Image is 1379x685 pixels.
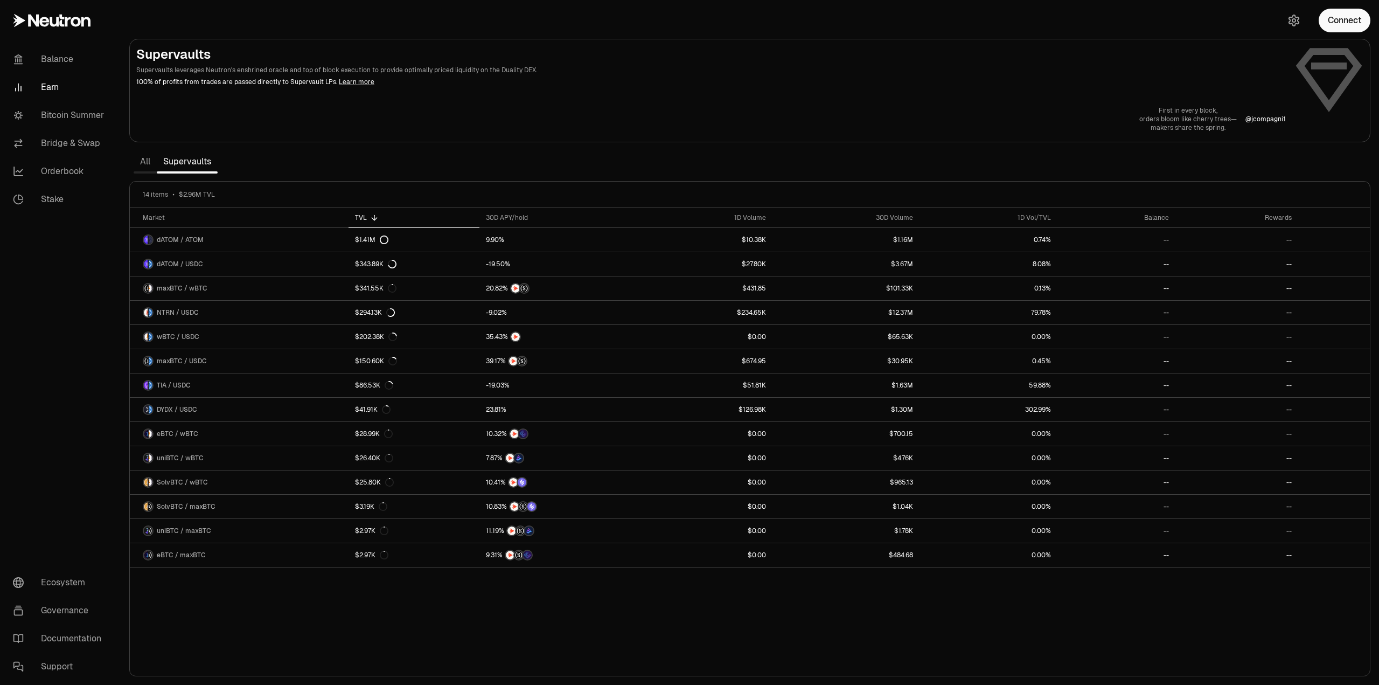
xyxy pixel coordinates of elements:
[486,550,632,561] button: NTRNStructured PointsEtherFi Points
[157,405,197,414] span: DYDX / USDC
[157,502,215,511] span: SolvBTC / maxBTC
[638,252,772,276] a: $27.80K
[355,502,387,511] div: $3.19K
[510,502,519,511] img: NTRN
[144,454,148,462] img: uniBTC Logo
[1057,398,1175,421] a: --
[144,430,148,438] img: eBTC Logo
[349,373,479,397] a: $86.53K
[4,597,116,625] a: Governance
[514,551,523,559] img: Structured Points
[1175,495,1298,518] a: --
[772,519,920,543] a: $1.78K
[479,325,638,349] a: NTRN
[349,301,479,324] a: $294.13K
[144,478,148,487] img: SolvBTC Logo
[4,625,116,653] a: Documentation
[349,228,479,252] a: $1.41M
[772,373,920,397] a: $1.63M
[772,228,920,252] a: $1.16M
[1057,470,1175,494] a: --
[1057,519,1175,543] a: --
[1139,106,1237,115] p: First in every block,
[479,349,638,373] a: NTRNStructured Points
[1175,446,1298,470] a: --
[157,527,211,535] span: uniBTC / maxBTC
[349,398,479,421] a: $41.91K
[518,478,526,487] img: Solv Points
[1057,349,1175,373] a: --
[130,543,349,567] a: eBTC LogomaxBTC LogoeBTC / maxBTC
[1245,115,1286,123] a: @jcompagni1
[486,213,632,222] div: 30D APY/hold
[130,252,349,276] a: dATOM LogoUSDC LogodATOM / USDC
[486,283,632,294] button: NTRNStructured Points
[920,495,1058,518] a: 0.00%
[518,357,526,365] img: Structured Points
[349,543,479,567] a: $2.97K
[157,260,203,268] span: dATOM / USDC
[1175,398,1298,421] a: --
[149,284,152,293] img: wBTC Logo
[130,495,349,518] a: SolvBTC LogomaxBTC LogoSolvBTC / maxBTC
[1057,373,1175,397] a: --
[157,151,218,172] a: Supervaults
[772,276,920,300] a: $101.33K
[144,260,148,268] img: dATOM Logo
[149,308,152,317] img: USDC Logo
[130,422,349,446] a: eBTC LogowBTC LogoeBTC / wBTC
[1057,543,1175,567] a: --
[355,478,394,487] div: $25.80K
[920,325,1058,349] a: 0.00%
[511,333,520,341] img: NTRN
[4,73,116,101] a: Earn
[920,519,1058,543] a: 0.00%
[486,331,632,342] button: NTRN
[638,422,772,446] a: $0.00
[1057,301,1175,324] a: --
[506,454,514,462] img: NTRN
[638,398,772,421] a: $126.98K
[1139,106,1237,132] a: First in every block,orders bloom like cherry trees—makers share the spring.
[509,478,518,487] img: NTRN
[920,276,1058,300] a: 0.13%
[157,478,208,487] span: SolvBTC / wBTC
[486,477,632,488] button: NTRNSolv Points
[1245,115,1286,123] p: @ jcompagni1
[1175,519,1298,543] a: --
[144,527,148,535] img: uniBTC Logo
[1175,228,1298,252] a: --
[157,381,191,390] span: TIA / USDC
[355,213,472,222] div: TVL
[772,446,920,470] a: $4.76K
[920,301,1058,324] a: 79.78%
[1057,252,1175,276] a: --
[144,236,148,244] img: dATOM Logo
[510,430,519,438] img: NTRN
[349,446,479,470] a: $26.40K
[519,502,527,511] img: Structured Points
[157,308,199,317] span: NTRN / USDC
[149,236,152,244] img: ATOM Logo
[1175,543,1298,567] a: --
[516,527,525,535] img: Structured Points
[144,308,148,317] img: NTRN Logo
[638,301,772,324] a: $234.65K
[479,470,638,494] a: NTRNSolv Points
[479,519,638,543] a: NTRNStructured PointsBedrock Diamonds
[920,373,1058,397] a: 59.88%
[4,45,116,73] a: Balance
[772,422,920,446] a: $700.15
[149,381,152,390] img: USDC Logo
[144,357,148,365] img: maxBTC Logo
[638,470,772,494] a: $0.00
[506,551,514,559] img: NTRN
[157,454,204,462] span: uniBTC / wBTC
[486,356,632,366] button: NTRNStructured Points
[143,213,342,222] div: Market
[772,470,920,494] a: $965.13
[157,284,207,293] span: maxBTC / wBTC
[149,527,152,535] img: maxBTC Logo
[149,405,152,414] img: USDC Logo
[355,527,388,535] div: $2.97K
